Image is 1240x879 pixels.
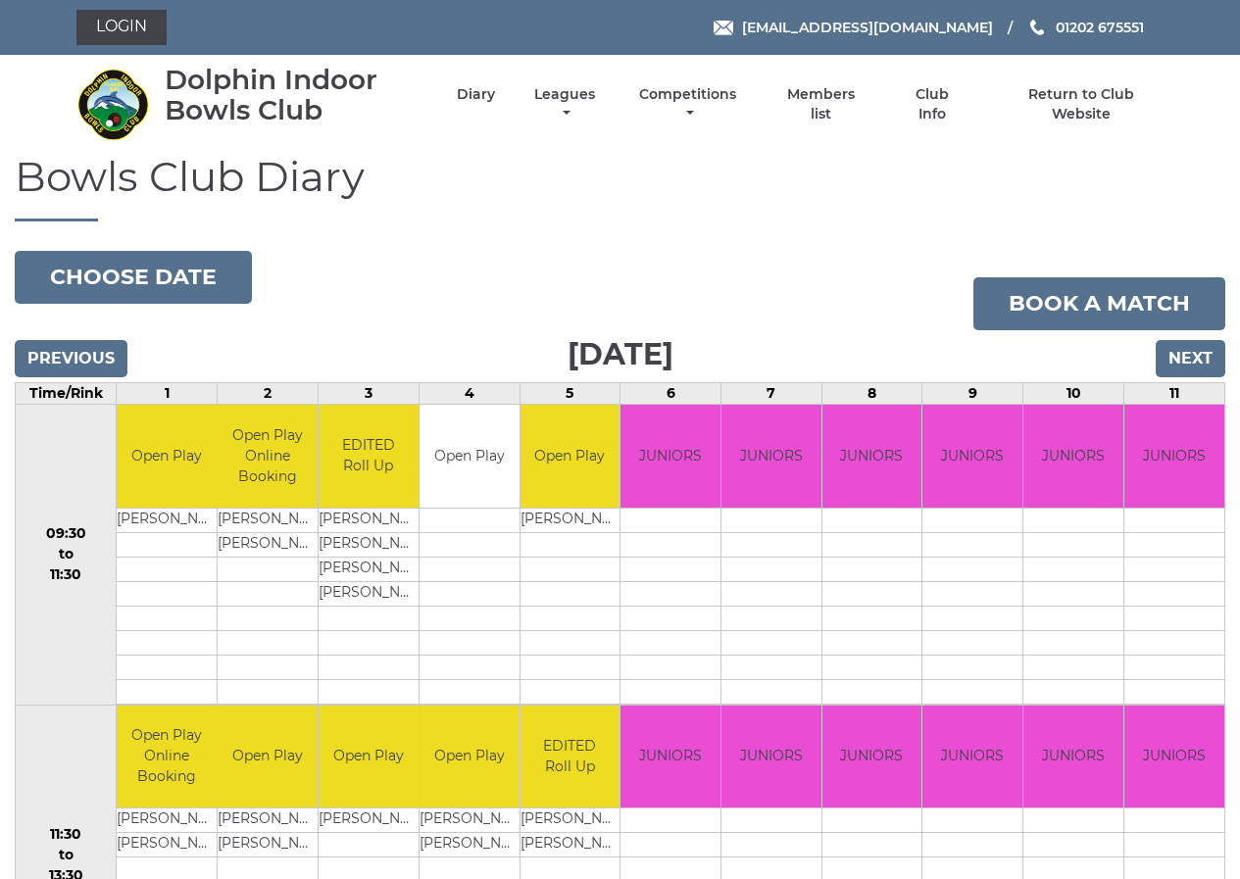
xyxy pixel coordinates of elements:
td: 1 [117,383,218,405]
td: Open Play [218,706,318,808]
td: EDITED Roll Up [319,405,419,508]
td: JUNIORS [1023,405,1123,508]
td: 6 [620,383,721,405]
td: Open Play Online Booking [117,706,217,808]
a: Phone us 01202 675551 [1027,17,1144,38]
button: Choose date [15,251,252,304]
td: [PERSON_NAME] [218,808,318,833]
td: 11 [1124,383,1225,405]
td: Open Play [319,706,419,808]
td: Time/Rink [16,383,117,405]
td: Open Play [420,706,520,808]
td: [PERSON_NAME] [319,581,419,606]
img: Dolphin Indoor Bowls Club [76,68,150,141]
span: [EMAIL_ADDRESS][DOMAIN_NAME] [742,19,993,36]
td: Open Play [117,405,217,508]
td: Open Play [420,405,520,508]
td: 7 [720,383,821,405]
img: Email [714,21,733,35]
div: Dolphin Indoor Bowls Club [165,65,422,125]
input: Next [1156,340,1225,377]
td: JUNIORS [822,405,922,508]
input: Previous [15,340,127,377]
td: JUNIORS [922,405,1022,508]
td: [PERSON_NAME] [117,508,217,532]
td: 9 [922,383,1023,405]
td: Open Play [521,405,620,508]
td: JUNIORS [721,706,821,808]
td: 4 [419,383,520,405]
td: JUNIORS [822,706,922,808]
td: [PERSON_NAME] [319,532,419,557]
td: JUNIORS [620,405,720,508]
a: Leagues [529,85,600,123]
a: Competitions [635,85,742,123]
td: 3 [318,383,419,405]
td: [PERSON_NAME] [319,808,419,833]
span: 01202 675551 [1056,19,1144,36]
td: [PERSON_NAME] [521,833,620,857]
td: [PERSON_NAME] [117,833,217,857]
td: JUNIORS [1023,706,1123,808]
td: JUNIORS [922,706,1022,808]
td: [PERSON_NAME] [420,833,520,857]
td: 5 [520,383,620,405]
td: [PERSON_NAME] [218,508,318,532]
td: [PERSON_NAME] [319,508,419,532]
a: Login [76,10,167,45]
td: JUNIORS [620,706,720,808]
a: Return to Club Website [998,85,1164,123]
img: Phone us [1030,20,1044,35]
td: [PERSON_NAME] [218,532,318,557]
td: JUNIORS [1124,706,1224,808]
td: [PERSON_NAME] [521,508,620,532]
a: Members list [775,85,866,123]
h1: Bowls Club Diary [15,154,1225,221]
td: 8 [821,383,922,405]
td: [PERSON_NAME] [420,808,520,833]
td: [PERSON_NAME] [521,808,620,833]
a: Diary [457,85,495,104]
td: JUNIORS [1124,405,1224,508]
td: [PERSON_NAME] [117,808,217,833]
td: [PERSON_NAME] [319,557,419,581]
td: EDITED Roll Up [521,706,620,808]
td: 2 [218,383,319,405]
a: Email [EMAIL_ADDRESS][DOMAIN_NAME] [714,17,993,38]
a: Book a match [973,277,1225,330]
a: Club Info [901,85,965,123]
td: 09:30 to 11:30 [16,405,117,706]
td: 10 [1023,383,1124,405]
td: JUNIORS [721,405,821,508]
td: [PERSON_NAME] [218,833,318,857]
td: Open Play Online Booking [218,405,318,508]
